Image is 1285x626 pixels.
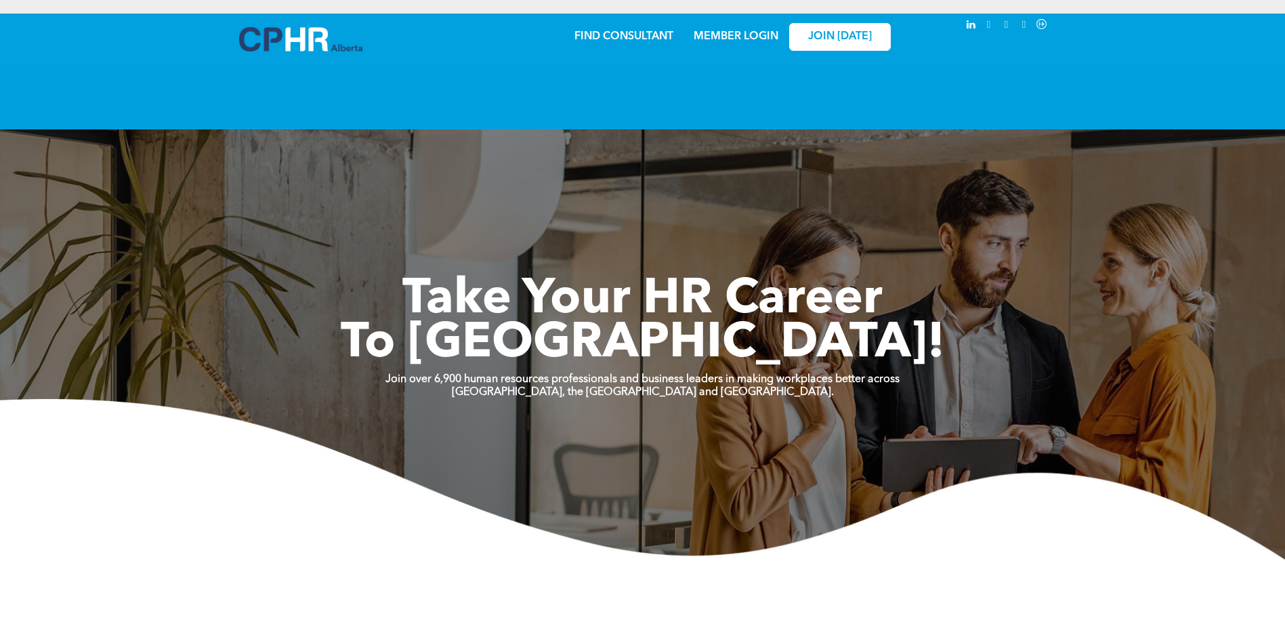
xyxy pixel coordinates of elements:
a: Social network [1034,17,1049,35]
a: FIND CONSULTANT [574,31,673,42]
span: To [GEOGRAPHIC_DATA]! [341,320,945,369]
a: instagram [982,17,996,35]
span: JOIN [DATE] [808,30,872,43]
a: youtube [999,17,1014,35]
strong: [GEOGRAPHIC_DATA], the [GEOGRAPHIC_DATA] and [GEOGRAPHIC_DATA]. [452,387,834,398]
a: linkedin [964,17,979,35]
img: A blue and white logo for cp alberta [239,27,362,51]
a: MEMBER LOGIN [694,31,778,42]
a: JOIN [DATE] [789,23,891,51]
span: Take Your HR Career [402,276,883,325]
a: facebook [1017,17,1032,35]
strong: Join over 6,900 human resources professionals and business leaders in making workplaces better ac... [385,374,900,385]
